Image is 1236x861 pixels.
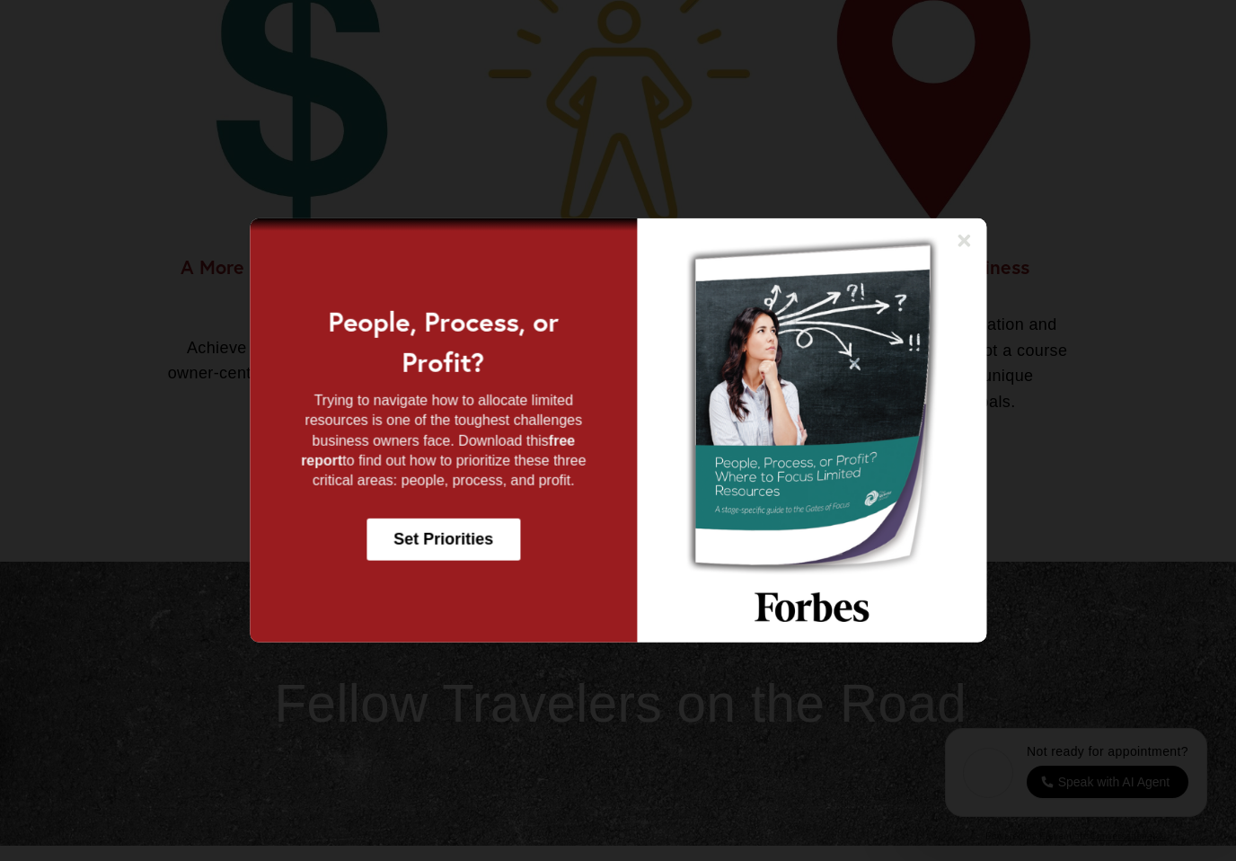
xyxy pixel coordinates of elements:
[638,218,986,643] img: GOF LeadGen Popup
[305,392,582,448] span: Trying to navigate how to allocate limited resources is one of the toughest challenges business o...
[286,300,602,381] h2: People, Process, or Profit?
[366,519,520,561] a: Set Priorities
[301,432,575,467] strong: free report
[313,453,587,488] span: to find out how to prioritize these three critical areas: people, process, and profit.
